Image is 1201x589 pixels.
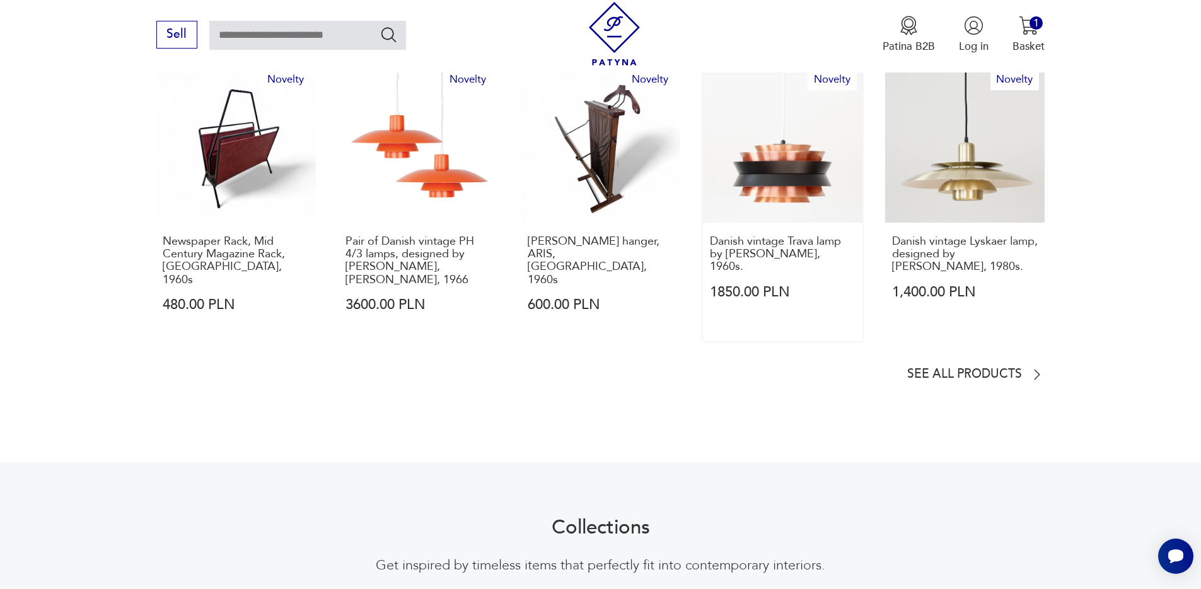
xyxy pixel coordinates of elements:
a: NoveltyPair of Danish vintage PH 4/3 lamps, designed by Poul Henningsen, Louis Poulsen, 1966Pair ... [339,63,498,341]
font: Sell [166,26,187,42]
button: Log in [959,16,989,54]
img: Cart icon [1019,16,1038,35]
a: NoveltyButler hanger, ARIS, Italy, 1960s[PERSON_NAME] hanger, ARIS, [GEOGRAPHIC_DATA], 1960s600.0... [521,63,680,341]
img: Medal icon [899,16,919,35]
button: Search [380,25,398,44]
font: 1 [1033,16,1039,30]
a: Sell [156,30,197,40]
font: See all products [907,366,1022,382]
button: Sell [156,21,197,49]
font: 3600.00 PLN [345,295,426,314]
font: 480.00 PLN [163,295,235,314]
font: 600.00 PLN [528,295,600,314]
font: Basket [1012,39,1045,54]
font: [PERSON_NAME] hanger, ARIS, [GEOGRAPHIC_DATA], 1960s [528,233,659,288]
font: Collections [552,514,650,540]
font: Danish vintage Trava lamp by [PERSON_NAME], 1960s. [710,233,841,275]
a: NoveltyDanish vintage Trava lamp by Carl Thore, 1960s.Danish vintage Trava lamp by [PERSON_NAME],... [703,63,862,341]
a: See all products [907,367,1045,382]
iframe: Smartsupp widget button [1158,539,1193,574]
font: Log in [959,39,989,54]
font: Patina B2B [883,39,935,54]
img: Patina - vintage furniture and decorations store [583,2,646,66]
font: Danish vintage Lyskaer lamp, designed by [PERSON_NAME], 1980s. [892,233,1038,275]
button: Patina B2B [883,16,935,54]
img: User icon [964,16,983,35]
font: 1850.00 PLN [710,283,790,301]
font: 1,400.00 PLN [892,283,976,301]
font: Pair of Danish vintage PH 4/3 lamps, designed by [PERSON_NAME], [PERSON_NAME], 1966 [345,233,474,288]
a: NoveltyDanish vintage Lyskaer lamp, designed by Bent Nordsted, 1980s.Danish vintage Lyskaer lamp,... [885,63,1045,341]
button: 1Basket [1012,16,1045,54]
a: Medal iconPatina B2B [883,16,935,54]
font: Get inspired by timeless items that perfectly fit into contemporary interiors. [376,556,825,574]
a: NoveltyNewspaper Rack, Mid Century Magazine Rack, Germany, 1960sNewspaper Rack, Mid Century Magaz... [156,63,316,341]
font: Newspaper Rack, Mid Century Magazine Rack, [GEOGRAPHIC_DATA], 1960s [163,233,285,288]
